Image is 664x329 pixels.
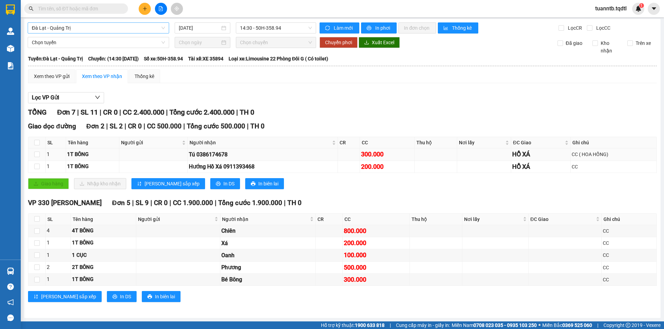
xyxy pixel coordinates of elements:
[240,37,312,48] span: Chọn chuyến
[531,215,594,223] span: ĐC Giao
[344,238,408,248] div: 200.000
[258,180,278,187] span: In biên lai
[132,199,134,207] span: |
[147,122,182,130] span: CC 500.000
[28,108,47,116] span: TỔNG
[28,178,69,189] button: uploadGiao hàng
[100,108,101,116] span: |
[32,37,165,48] span: Chọn tuyến
[57,108,75,116] span: Đơn 7
[179,39,220,46] input: Chọn ngày
[603,276,655,283] div: CC
[147,294,152,300] span: printer
[47,239,70,247] div: 1
[513,139,563,146] span: ĐC Giao
[359,37,400,48] button: downloadXuất Excel
[28,92,104,103] button: Lọc VP Gửi
[188,55,223,62] span: Tài xế: XE 35894
[47,151,65,159] div: 1
[120,293,131,300] span: In DS
[7,283,14,290] span: question-circle
[47,263,70,272] div: 2
[29,6,34,11] span: search
[390,321,391,329] span: |
[137,181,142,187] span: sort-ascending
[46,137,66,148] th: SL
[459,139,504,146] span: Nơi lấy
[155,3,167,15] button: file-add
[287,199,302,207] span: TH 0
[344,226,408,236] div: 800.000
[142,291,181,302] button: printerIn biên lai
[169,199,171,207] span: |
[171,3,183,15] button: aim
[598,39,622,55] span: Kho nhận
[169,108,234,116] span: Tổng cước 2.400.000
[139,3,151,15] button: plus
[602,214,657,225] th: Ghi chú
[343,214,410,225] th: CC
[72,275,135,284] div: 1T BÔNG
[538,324,541,327] span: ⚪️
[344,275,408,284] div: 300.000
[338,137,360,148] th: CR
[216,181,221,187] span: printer
[593,24,611,32] span: Lọc CC
[190,139,330,146] span: Người nhận
[72,239,135,247] div: 1T BÔNG
[67,151,118,159] div: 1T BÔNG
[361,22,397,33] button: printerIn phơi
[144,122,145,130] span: |
[396,321,450,329] span: Cung cấp máy in - giấy in:
[128,122,142,130] span: CR 0
[375,24,391,32] span: In phơi
[88,55,139,62] span: Chuyến: (14:30 [DATE])
[74,178,126,189] button: downloadNhập kho nhận
[364,40,369,46] span: download
[562,322,592,328] strong: 0369 525 060
[229,55,328,62] span: Loại xe: Limousine 22 Phòng Đôi G ( Có toilet)
[155,293,175,300] span: In biên lai
[325,26,331,31] span: sync
[240,23,312,33] span: 14:30 - 50H-358.94
[136,199,149,207] span: SL 9
[106,122,108,130] span: |
[344,250,408,260] div: 100.000
[223,180,234,187] span: In DS
[183,122,185,130] span: |
[173,199,213,207] span: CC 1.900.000
[121,139,181,146] span: Người gửi
[512,149,569,159] div: HỒ XÁ
[95,95,100,100] span: down
[81,108,98,116] span: SL 11
[47,163,65,171] div: 1
[361,162,413,172] div: 200.000
[218,199,282,207] span: Tổng cước 1.900.000
[103,108,118,116] span: CR 0
[112,199,130,207] span: Đơn 5
[361,149,413,159] div: 300.000
[452,24,473,32] span: Thống kê
[28,291,102,302] button: sort-ascending[PERSON_NAME] sắp xếp
[247,122,249,130] span: |
[410,214,462,225] th: Thu hộ
[367,26,372,31] span: printer
[28,199,102,207] span: VP 330 [PERSON_NAME]
[28,122,76,130] span: Giao dọc đường
[7,62,14,69] img: solution-icon
[47,275,70,284] div: 1
[633,39,654,47] span: Trên xe
[221,226,314,235] div: Chiên
[360,137,415,148] th: CC
[626,323,630,328] span: copyright
[72,251,135,260] div: 1 CỤC
[82,72,122,80] div: Xem theo VP nhận
[590,4,632,13] span: tuanntb.tqdtl
[7,45,14,52] img: warehouse-icon
[245,178,284,189] button: printerIn biên lai
[635,6,642,12] img: icon-new-feature
[47,251,70,260] div: 1
[142,6,147,11] span: plus
[145,180,200,187] span: [PERSON_NAME] sắp xếp
[316,214,343,225] th: CR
